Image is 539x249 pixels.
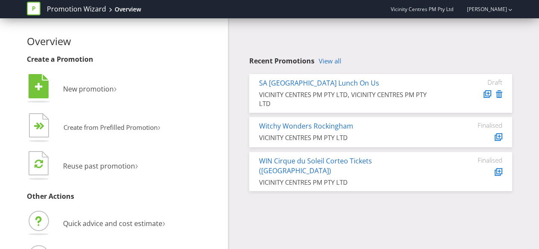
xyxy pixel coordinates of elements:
[451,121,502,129] div: Finalised
[27,193,222,200] h3: Other Actions
[259,133,438,142] div: VICINITY CENTRES PM PTY LTD
[451,156,502,164] div: Finalised
[259,90,438,109] div: VICINITY CENTRES PM PTY LTD, VICINITY CENTRES PM PTY LTD
[35,159,43,169] tspan: 
[319,57,341,65] a: View all
[259,121,353,131] a: Witchy Wonders Rockingham
[162,215,165,229] span: ›
[259,156,372,175] a: WIN Cirque du Soleil Corteo Tickets ([GEOGRAPHIC_DATA])
[27,219,165,228] a: Quick advice and cost estimate›
[259,78,379,88] a: SA [GEOGRAPHIC_DATA] Lunch On Us
[27,111,161,145] button: Create from Prefilled Promotion›
[259,178,438,187] div: VICINITY CENTRES PM PTY LTD
[39,122,45,130] tspan: 
[451,78,502,86] div: Draft
[249,56,314,66] span: Recent Promotions
[63,161,135,171] span: Reuse past promotion
[114,81,117,95] span: ›
[63,123,158,132] span: Create from Prefilled Promotion
[63,84,114,94] span: New promotion
[35,82,43,92] tspan: 
[27,56,222,63] h3: Create a Promotion
[458,6,507,13] a: [PERSON_NAME]
[27,36,222,47] h2: Overview
[391,6,453,13] span: Vicinity Centres PM Pty Ltd
[47,4,106,14] a: Promotion Wizard
[63,219,162,228] span: Quick advice and cost estimate
[158,120,161,133] span: ›
[115,5,141,14] div: Overview
[135,158,138,172] span: ›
